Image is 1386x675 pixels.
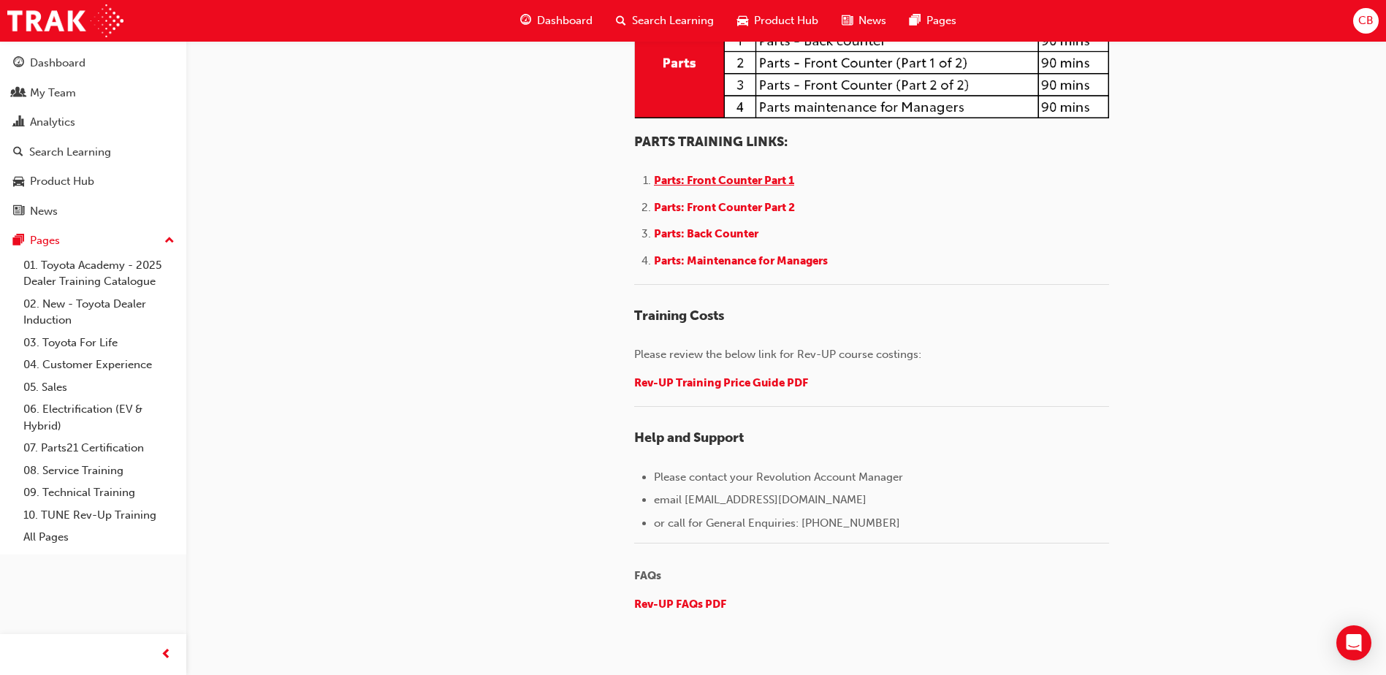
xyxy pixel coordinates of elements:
[30,114,75,131] div: Analytics
[634,430,744,446] span: Help and Support
[18,398,180,437] a: 06. Electrification (EV & Hybrid)
[13,116,24,129] span: chart-icon
[6,198,180,225] a: News
[1336,625,1371,660] div: Open Intercom Messenger
[18,293,180,332] a: 02. New - Toyota Dealer Induction
[6,227,180,254] button: Pages
[18,354,180,376] a: 04. Customer Experience
[634,308,724,324] span: Training Costs
[926,12,956,29] span: Pages
[1353,8,1379,34] button: CB
[29,144,111,161] div: Search Learning
[13,175,24,188] span: car-icon
[18,481,180,504] a: 09. Technical Training
[18,332,180,354] a: 03. Toyota For Life
[654,174,818,187] a: Parts: Front Counter Part 1
[30,203,58,220] div: News
[537,12,593,29] span: Dashboard
[1358,12,1374,29] span: CB
[6,47,180,227] button: DashboardMy TeamAnalyticsSearch LearningProduct HubNews
[830,6,898,36] a: news-iconNews
[842,12,853,30] span: news-icon
[654,201,818,214] a: Parts: Front Counter Part 2
[18,459,180,482] a: 08. Service Training
[634,569,661,582] span: FAQs
[654,174,794,187] span: Parts: Front Counter Part 1
[509,6,604,36] a: guage-iconDashboard
[164,232,175,251] span: up-icon
[634,348,921,361] span: Please review the below link for Rev-UP course costings:
[654,516,900,530] span: or call for General Enquiries: [PHONE_NUMBER]
[6,109,180,136] a: Analytics
[654,254,828,267] span: Parts: Maintenance for Managers
[858,12,886,29] span: News
[654,227,771,240] a: Parts: Back Counter
[654,227,758,240] span: Parts: Back Counter
[6,139,180,166] a: Search Learning
[634,598,726,611] a: Rev-UP FAQs PDF
[754,12,818,29] span: Product Hub
[6,80,180,107] a: My Team
[604,6,726,36] a: search-iconSearch Learning
[654,470,903,484] span: Please contact your Revolution Account Manager
[737,12,748,30] span: car-icon
[18,526,180,549] a: All Pages
[910,12,921,30] span: pages-icon
[18,376,180,399] a: 05. Sales
[13,87,24,100] span: people-icon
[7,4,123,37] img: Trak
[13,205,24,218] span: news-icon
[634,134,788,150] span: PARTS TRAINING LINKS:
[726,6,830,36] a: car-iconProduct Hub
[654,493,867,506] span: email [EMAIL_ADDRESS][DOMAIN_NAME]
[18,437,180,459] a: 07. Parts21 Certification
[161,646,172,664] span: prev-icon
[13,234,24,248] span: pages-icon
[654,201,795,214] span: Parts: Front Counter Part 2
[13,146,23,159] span: search-icon
[616,12,626,30] span: search-icon
[6,50,180,77] a: Dashboard
[30,85,76,102] div: My Team
[898,6,968,36] a: pages-iconPages
[30,232,60,249] div: Pages
[18,254,180,293] a: 01. Toyota Academy - 2025 Dealer Training Catalogue
[632,12,714,29] span: Search Learning
[6,168,180,195] a: Product Hub
[13,57,24,70] span: guage-icon
[18,504,180,527] a: 10. TUNE Rev-Up Training
[30,173,94,190] div: Product Hub
[634,376,808,389] a: Rev-UP Training Price Guide PDF
[654,254,841,267] a: Parts: Maintenance for Managers
[520,12,531,30] span: guage-icon
[30,55,85,72] div: Dashboard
